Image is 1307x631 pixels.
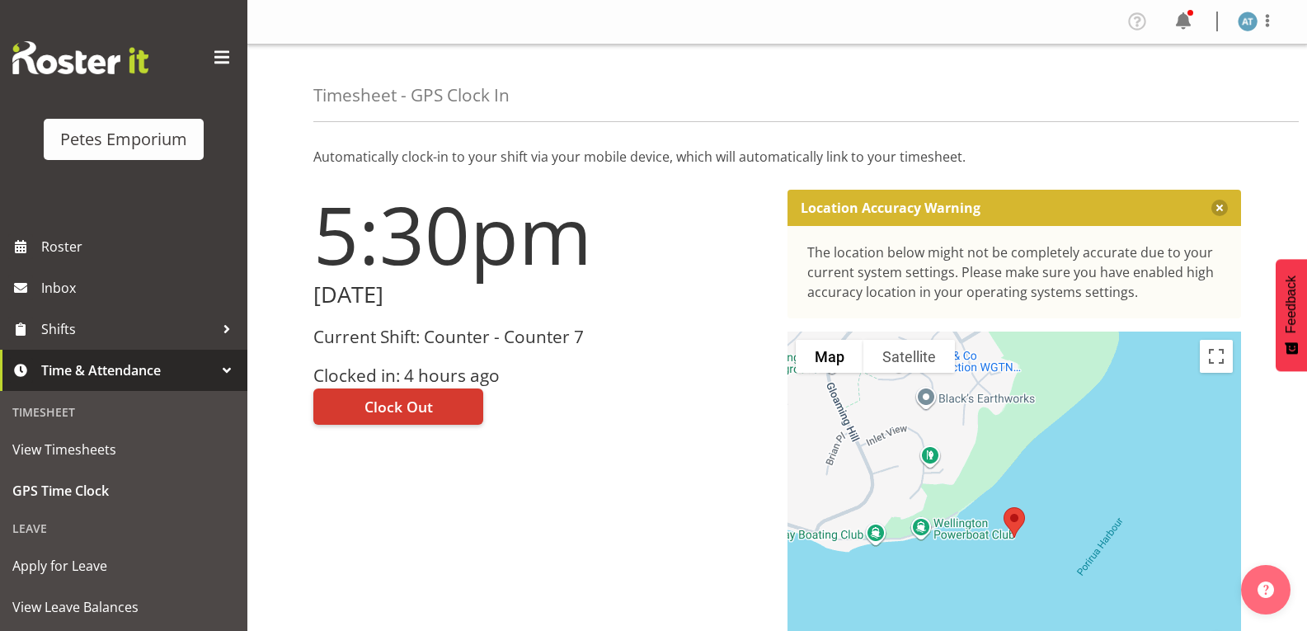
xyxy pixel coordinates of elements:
[12,553,235,578] span: Apply for Leave
[1258,582,1274,598] img: help-xxl-2.png
[4,470,243,511] a: GPS Time Clock
[313,86,510,105] h4: Timesheet - GPS Clock In
[12,595,235,619] span: View Leave Balances
[807,243,1222,302] div: The location below might not be completely accurate due to your current system settings. Please m...
[1238,12,1258,31] img: alex-micheal-taniwha5364.jpg
[796,340,863,373] button: Show street map
[4,586,243,628] a: View Leave Balances
[364,396,433,417] span: Clock Out
[1211,200,1228,216] button: Close message
[313,366,768,385] h3: Clocked in: 4 hours ago
[12,437,235,462] span: View Timesheets
[12,41,148,74] img: Rosterit website logo
[863,340,955,373] button: Show satellite imagery
[41,275,239,300] span: Inbox
[4,429,243,470] a: View Timesheets
[4,511,243,545] div: Leave
[313,147,1241,167] p: Automatically clock-in to your shift via your mobile device, which will automatically link to you...
[313,190,768,279] h1: 5:30pm
[12,478,235,503] span: GPS Time Clock
[41,317,214,341] span: Shifts
[4,395,243,429] div: Timesheet
[801,200,980,216] p: Location Accuracy Warning
[313,327,768,346] h3: Current Shift: Counter - Counter 7
[313,388,483,425] button: Clock Out
[60,127,187,152] div: Petes Emporium
[41,358,214,383] span: Time & Attendance
[313,282,768,308] h2: [DATE]
[4,545,243,586] a: Apply for Leave
[1284,275,1299,333] span: Feedback
[41,234,239,259] span: Roster
[1276,259,1307,371] button: Feedback - Show survey
[1200,340,1233,373] button: Toggle fullscreen view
